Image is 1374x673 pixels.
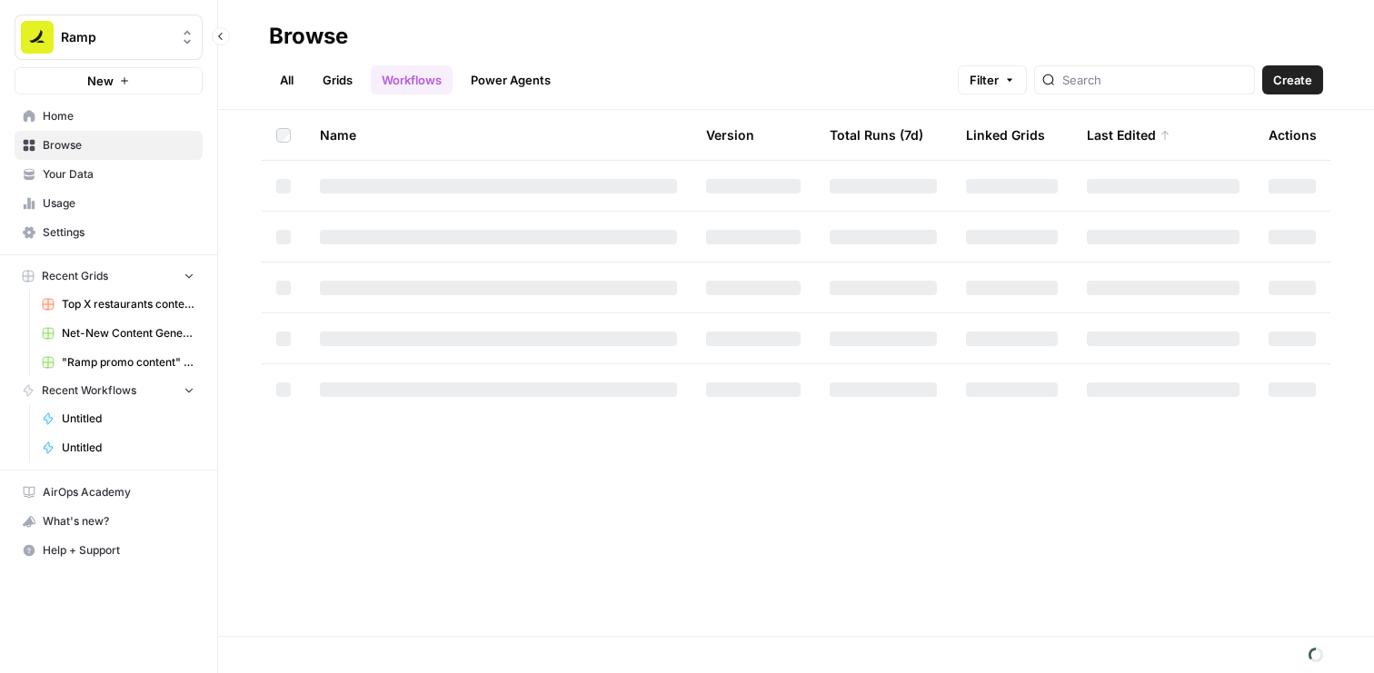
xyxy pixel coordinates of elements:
span: Ramp [61,28,171,46]
a: Top X restaurants content generator [34,290,203,319]
span: AirOps Academy [43,484,194,500]
div: Name [320,110,677,160]
div: Total Runs (7d) [830,110,923,160]
button: What's new? [15,507,203,536]
a: Your Data [15,160,203,189]
button: Help + Support [15,536,203,565]
span: Settings [43,224,194,241]
span: Recent Grids [42,268,108,284]
div: Actions [1269,110,1317,160]
span: Create [1273,71,1312,89]
a: AirOps Academy [15,478,203,507]
span: Your Data [43,166,194,183]
a: Workflows [371,65,453,94]
button: Create [1262,65,1323,94]
button: Recent Grids [15,262,203,290]
span: Top X restaurants content generator [62,296,194,312]
a: Browse [15,131,203,160]
button: Recent Workflows [15,377,203,404]
span: Untitled [62,440,194,456]
a: Net-New Content Generator - Grid Template [34,319,203,348]
span: New [87,72,114,90]
a: Home [15,102,203,131]
a: Usage [15,189,203,218]
div: Browse [269,22,348,51]
span: Browse [43,137,194,153]
a: Settings [15,218,203,247]
button: Workspace: Ramp [15,15,203,60]
span: Help + Support [43,542,194,559]
input: Search [1062,71,1247,89]
div: Version [706,110,754,160]
a: Power Agents [460,65,562,94]
span: Usage [43,195,194,212]
a: Untitled [34,433,203,462]
img: Ramp Logo [21,21,54,54]
button: Filter [958,65,1027,94]
span: Recent Workflows [42,382,136,399]
span: "Ramp promo content" generator -> Publish Sanity updates [62,354,194,371]
span: Home [43,108,194,124]
div: What's new? [15,508,202,535]
span: Untitled [62,411,194,427]
span: Filter [970,71,999,89]
a: "Ramp promo content" generator -> Publish Sanity updates [34,348,203,377]
a: All [269,65,304,94]
div: Linked Grids [966,110,1045,160]
div: Last Edited [1087,110,1170,160]
button: New [15,67,203,94]
a: Untitled [34,404,203,433]
a: Grids [312,65,363,94]
span: Net-New Content Generator - Grid Template [62,325,194,341]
